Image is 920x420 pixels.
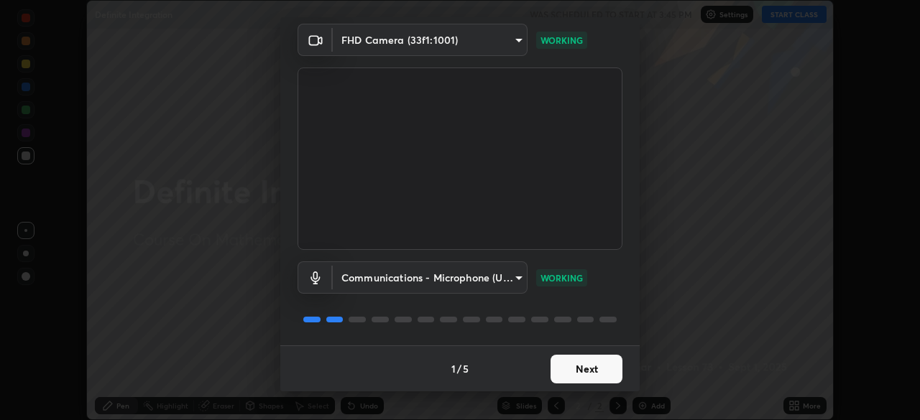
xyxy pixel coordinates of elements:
h4: / [457,361,461,376]
button: Next [551,355,622,383]
div: FHD Camera (33f1:1001) [333,24,528,56]
h4: 5 [463,361,469,376]
p: WORKING [540,271,583,284]
div: FHD Camera (33f1:1001) [333,261,528,294]
h4: 1 [451,361,456,376]
p: WORKING [540,34,583,47]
